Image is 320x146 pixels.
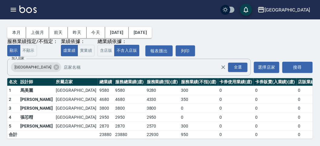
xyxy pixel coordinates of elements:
[240,4,252,16] button: save
[7,45,20,57] button: 顯示
[7,38,58,45] div: 服務業績指定/不指定：
[145,113,180,122] td: 2950
[19,113,54,122] td: 張芯嘒
[7,27,26,38] button: 本月
[145,86,180,95] td: 9280
[179,86,218,95] td: 300
[254,86,296,95] td: 0
[62,62,231,73] input: 店家名稱
[227,61,249,73] button: Open
[218,95,254,104] td: 0
[179,78,218,86] th: 服務業績(不指)(虛)
[54,78,98,86] th: 所屬店家
[282,62,313,73] button: 搜尋
[114,113,145,122] td: 2950
[98,113,114,122] td: 2950
[218,113,254,122] td: 0
[218,131,254,138] td: 0
[98,95,114,104] td: 4680
[145,104,180,113] td: 3800
[98,38,142,45] div: 總業績依據：
[219,63,228,71] button: Clear
[98,104,114,113] td: 3800
[254,113,296,122] td: 0
[176,45,195,57] button: 列印
[254,131,296,138] td: 0
[145,95,180,104] td: 4330
[114,104,145,113] td: 3800
[145,78,180,86] th: 服務業績(指)(虛)
[98,45,115,57] button: 含店販
[254,78,296,86] th: 卡券販賣(入業績)(虛)
[19,78,54,86] th: 設計師
[114,131,145,138] td: 23880
[61,38,95,45] div: 業績依據：
[20,45,37,57] button: 不顯示
[179,113,218,122] td: 0
[145,45,173,57] button: 報表匯出
[26,27,49,38] button: 上個月
[9,97,11,102] span: 2
[105,27,128,38] button: [DATE]
[114,86,145,95] td: 9580
[19,5,37,13] img: Logo
[218,122,254,131] td: 0
[19,122,54,131] td: [PERSON_NAME]
[179,95,218,104] td: 350
[61,45,78,57] button: 虛業績
[145,122,180,131] td: 2570
[254,95,296,104] td: 0
[218,78,254,86] th: 卡券使用業績(虛)
[255,4,313,16] button: [GEOGRAPHIC_DATA]
[12,56,24,61] label: 加入店家
[87,27,105,38] button: 今天
[54,113,98,122] td: [GEOGRAPHIC_DATA]
[254,104,296,113] td: 0
[19,86,54,95] td: 馬美麗
[129,27,152,38] button: [DATE]
[98,86,114,95] td: 9580
[114,122,145,131] td: 2870
[218,104,254,113] td: 0
[114,78,145,86] th: 服務總業績(虛)
[254,122,296,131] td: 0
[19,95,54,104] td: [PERSON_NAME]
[54,104,98,113] td: [GEOGRAPHIC_DATA]
[98,78,114,86] th: 總業績
[49,27,68,38] button: 前天
[9,115,11,120] span: 4
[179,104,218,113] td: 0
[254,62,279,73] button: 選擇店家
[54,95,98,104] td: [GEOGRAPHIC_DATA]
[9,124,11,128] span: 5
[228,63,248,72] div: 全選
[9,88,11,93] span: 1
[7,78,19,86] th: 名次
[68,27,87,38] button: 昨天
[19,104,54,113] td: [PERSON_NAME]
[54,86,98,95] td: [GEOGRAPHIC_DATA]
[145,131,180,138] td: 22930
[54,122,98,131] td: [GEOGRAPHIC_DATA]
[11,62,61,72] div: [GEOGRAPHIC_DATA]
[11,64,55,70] span: [GEOGRAPHIC_DATA]
[114,45,139,57] button: 不含入店販
[78,45,95,57] button: 實業績
[218,86,254,95] td: 0
[179,131,218,138] td: 950
[98,131,114,138] td: 23880
[9,106,11,111] span: 3
[114,95,145,104] td: 4680
[98,122,114,131] td: 2870
[179,122,218,131] td: 300
[7,131,19,138] td: 合計
[265,6,310,14] div: [GEOGRAPHIC_DATA]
